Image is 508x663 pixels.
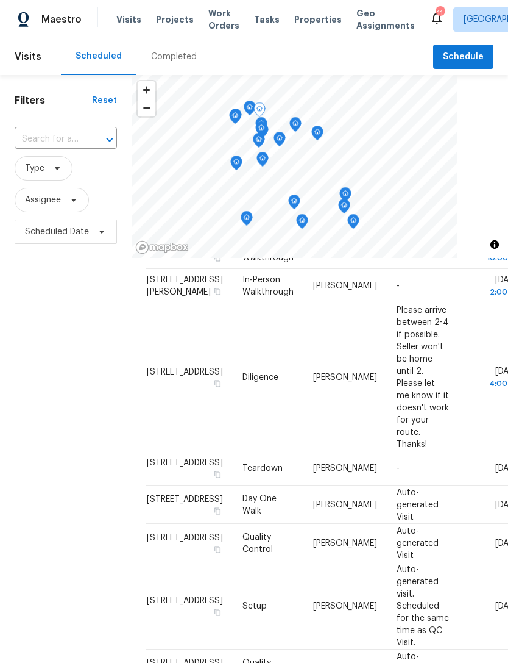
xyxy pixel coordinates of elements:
span: Quality Control [242,532,273,553]
div: Map marker [339,187,351,206]
button: Copy Address [212,543,223,554]
span: Auto-generated Visit [397,488,439,521]
button: Toggle attribution [487,237,502,252]
span: - [397,464,400,473]
div: Map marker [288,195,300,213]
span: [STREET_ADDRESS] [147,596,223,604]
button: Copy Address [212,606,223,617]
span: [STREET_ADDRESS] [147,367,223,376]
button: Copy Address [212,469,223,480]
span: In-Person Walkthrough [242,242,294,262]
span: Scheduled Date [25,226,89,238]
span: Assignee [25,194,61,206]
span: [STREET_ADDRESS] [147,533,223,542]
div: Map marker [273,132,286,151]
span: Type [25,162,44,174]
span: Visits [15,43,41,70]
div: Reset [92,95,117,107]
span: Day One Walk [242,494,277,515]
button: Copy Address [212,253,223,263]
span: Tasks [254,15,280,24]
div: Map marker [253,133,265,152]
div: Map marker [229,109,241,128]
span: [PERSON_NAME] [313,373,377,381]
div: Map marker [296,214,308,233]
span: [PERSON_NAME] [313,464,377,473]
span: [PERSON_NAME] [313,539,377,547]
span: Setup [242,601,267,610]
div: Scheduled [76,50,122,62]
div: Map marker [289,117,302,136]
div: Map marker [256,152,269,171]
span: Geo Assignments [356,7,415,32]
span: Auto-generated Visit [397,526,439,559]
div: Map marker [347,214,359,233]
button: Zoom in [138,81,155,99]
button: Schedule [433,45,493,70]
span: Schedule [443,49,484,65]
span: Properties [294,13,342,26]
span: - [397,282,400,290]
div: Completed [151,51,197,63]
input: Search for an address... [15,130,83,149]
h1: Filters [15,95,92,107]
span: [PERSON_NAME] [313,282,377,290]
button: Copy Address [212,378,223,389]
span: Toggle attribution [491,238,498,251]
span: Teardown [242,464,283,473]
div: 11 [436,7,444,20]
div: Map marker [338,199,350,218]
button: Zoom out [138,99,155,116]
span: Projects [156,13,194,26]
span: Work Orders [208,7,239,32]
button: Open [101,131,118,148]
a: Mapbox homepage [135,240,189,254]
div: Map marker [241,211,253,230]
div: Map marker [230,156,242,174]
div: Map marker [244,101,256,120]
span: Maestro [41,13,82,26]
div: Map marker [230,109,242,127]
span: Auto-generated visit. Scheduled for the same time as QC Visit. [397,565,449,647]
span: [STREET_ADDRESS] [147,495,223,503]
span: [PERSON_NAME] [313,500,377,509]
canvas: Map [132,75,457,258]
button: Copy Address [212,505,223,516]
span: Diligence [242,373,278,381]
span: [PERSON_NAME] [313,601,377,610]
button: Copy Address [212,286,223,297]
span: In-Person Walkthrough [242,276,294,296]
div: Map marker [253,102,266,121]
div: Map marker [311,126,323,145]
div: Map marker [255,121,267,140]
span: Please arrive between 2-4 if possible. Seller won't be home until 2. Please let me know if it doe... [397,306,449,448]
span: [STREET_ADDRESS] [147,459,223,467]
span: [STREET_ADDRESS][PERSON_NAME] [147,276,223,296]
span: Visits [116,13,141,26]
